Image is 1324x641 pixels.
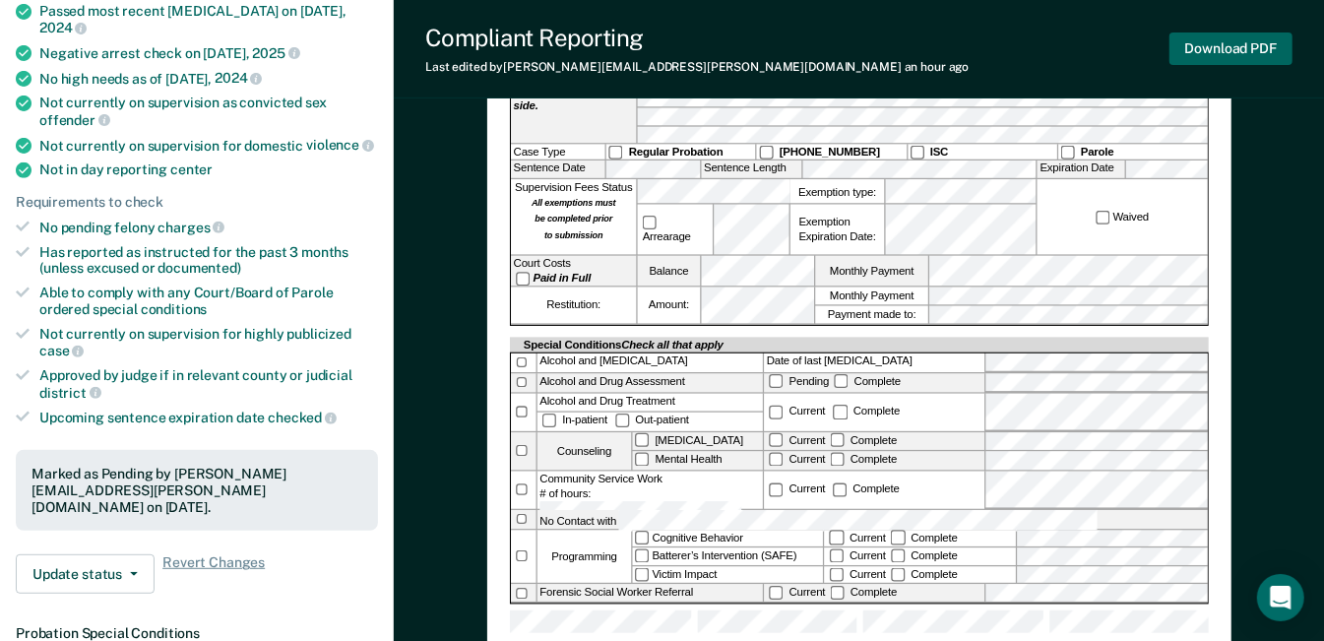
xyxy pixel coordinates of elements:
[829,531,843,545] input: Current
[16,554,155,594] button: Update status
[425,60,969,74] div: Last edited by [PERSON_NAME][EMAIL_ADDRESS][PERSON_NAME][DOMAIN_NAME]
[828,586,900,599] label: Complete
[621,338,724,351] span: Check all that apply
[888,531,960,544] label: Complete
[829,549,843,563] input: Current
[701,161,801,178] label: Sentence Length
[829,567,843,581] input: Current
[828,433,900,446] label: Complete
[612,414,691,426] label: Out-patient
[516,272,530,286] input: Paid in Full
[170,161,213,177] span: center
[833,483,847,497] input: Complete
[1093,210,1151,225] label: Waived
[39,385,101,401] span: district
[39,44,378,62] div: Negative arrest check on [DATE],
[830,433,844,447] input: Complete
[39,326,378,359] div: Not currently on supervision for highly publicized
[766,483,827,496] label: Current
[533,273,591,286] strong: Paid in Full
[511,145,604,160] div: Case Type
[632,566,823,583] label: Victim Impact
[39,95,378,128] div: Not currently on supervision as convicted sex
[637,256,700,287] label: Balance
[608,146,622,160] input: Regular Probation
[766,406,827,418] label: Current
[39,285,378,318] div: Able to comply with any Court/Board of Parole ordered special
[891,549,905,563] input: Complete
[640,215,710,245] label: Arrearage
[1080,146,1113,159] strong: Parole
[39,244,378,278] div: Has reported as instructed for the past 3 months (unless excused or
[635,549,649,563] input: Batterer’s Intervention (SAFE)
[536,353,762,372] div: Alcohol and [MEDICAL_DATA]
[766,374,831,387] label: Pending
[815,306,928,323] label: Payment made to:
[536,432,630,470] div: Counseling
[39,409,378,426] div: Upcoming sentence expiration date
[905,60,970,74] span: an hour ago
[831,406,903,418] label: Complete
[1038,161,1125,178] label: Expiration Date
[635,531,649,545] input: Cognitive Behavior
[830,483,902,496] div: Complete
[306,137,374,153] span: violence
[39,137,378,155] div: Not currently on supervision for domestic
[511,288,636,323] div: Restitution:
[39,112,110,128] span: offender
[628,146,723,159] strong: Regular Probation
[39,3,378,36] div: Passed most recent [MEDICAL_DATA] on [DATE],
[828,453,900,466] label: Complete
[532,197,616,241] strong: All exemptions must be completed prior to submission
[39,161,378,178] div: Not in day reporting
[888,549,960,562] label: Complete
[158,260,240,276] span: documented)
[766,453,827,466] label: Current
[764,353,985,372] label: Date of last [MEDICAL_DATA]
[141,301,208,317] span: conditions
[815,288,928,304] label: Monthly Payment
[827,531,888,544] label: Current
[790,179,884,203] label: Exemption type:
[891,531,905,545] input: Complete
[32,466,362,515] div: Marked as Pending by [PERSON_NAME][EMAIL_ADDRESS][PERSON_NAME][DOMAIN_NAME] on [DATE].
[833,406,847,419] input: Complete
[215,70,262,86] span: 2024
[779,146,879,159] strong: [PHONE_NUMBER]
[39,219,378,236] div: No pending felony
[425,24,969,52] div: Compliant Reporting
[252,45,299,61] span: 2025
[891,567,905,581] input: Complete
[521,337,725,352] div: Special Conditions
[1169,32,1292,65] button: Download PDF
[769,433,783,447] input: Current
[536,393,762,411] div: Alcohol and Drug Treatment
[162,554,265,594] span: Revert Changes
[831,374,903,387] label: Complete
[619,510,1098,533] input: No Contact with
[827,568,888,581] label: Current
[769,586,783,600] input: Current
[769,453,783,467] input: Current
[536,530,630,583] div: Programming
[158,220,225,235] span: charges
[539,414,612,426] label: In-patient
[766,586,827,599] label: Current
[759,146,773,160] input: [PHONE_NUMBER]
[637,288,700,323] label: Amount:
[511,179,636,254] div: Supervision Fees Status
[790,205,884,255] div: Exemption Expiration Date:
[39,343,84,358] span: case
[632,548,823,565] label: Batterer’s Intervention (SAFE)
[39,70,378,88] div: No high needs as of [DATE],
[769,374,783,388] input: Pending
[615,414,629,427] input: Out-patient
[929,146,947,159] strong: ISC
[1257,574,1304,621] div: Open Intercom Messenger
[1096,211,1109,224] input: Waived
[39,367,378,401] div: Approved by judge if in relevant county or judicial
[827,549,888,562] label: Current
[769,406,783,419] input: Current
[536,510,1207,529] label: No Contact with
[511,256,636,287] div: Court Costs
